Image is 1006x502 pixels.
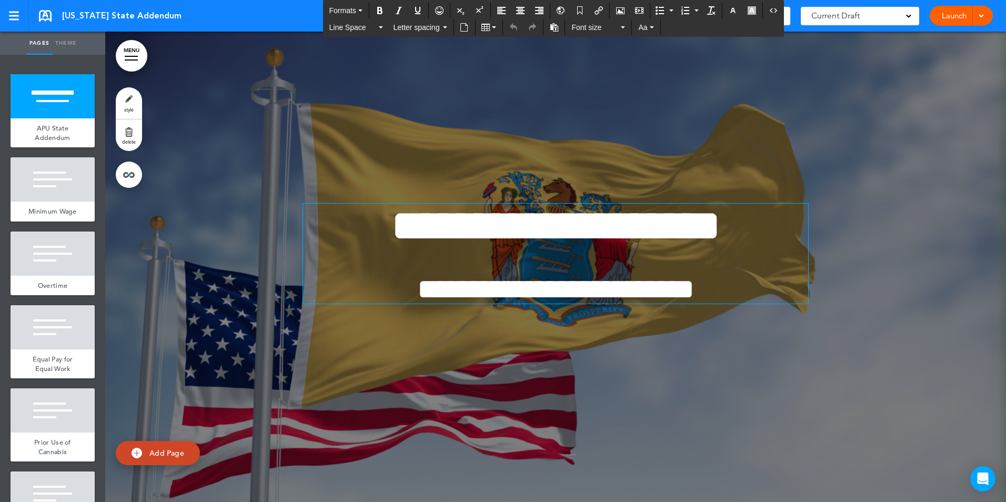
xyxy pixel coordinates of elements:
span: APU State Addendum [35,124,70,142]
a: Launch [938,6,971,26]
div: Open Intercom Messenger [970,466,995,491]
img: add.svg [132,448,142,458]
span: Prior Use of Cannabis [34,438,71,456]
span: Line Space [329,22,376,33]
a: Equal Pay for Equal Work [11,349,95,378]
span: Add Page [149,448,184,458]
a: delete [116,119,142,151]
span: [US_STATE] State Addendum [62,10,182,22]
a: Overtime [11,276,95,296]
div: Paste as text [545,19,563,35]
span: Font size [571,22,619,33]
a: Prior Use of Cannabis [11,433,95,461]
a: APU State Addendum [11,118,95,147]
div: Table [477,19,501,35]
a: MENU [116,40,147,72]
a: Minimum Wage [11,202,95,222]
span: Overtime [38,281,67,290]
a: Theme [53,32,79,55]
div: Insert document [455,19,473,35]
span: style [124,106,134,113]
span: delete [122,138,136,145]
a: Pages [26,32,53,55]
a: style [116,87,142,119]
div: Undo [505,19,522,35]
span: Minimum Wage [28,207,77,216]
span: Current Draft [811,8,860,23]
div: Redo [524,19,541,35]
span: Equal Pay for Equal Work [33,355,73,373]
span: Letter spacing [393,22,440,33]
a: Add Page [116,441,200,466]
